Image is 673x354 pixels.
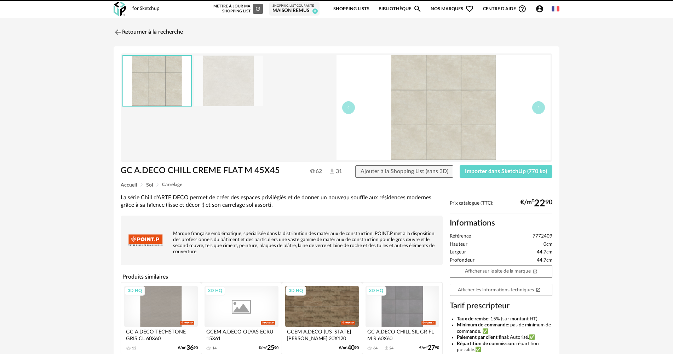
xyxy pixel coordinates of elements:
[132,6,160,12] div: for Sketchup
[132,346,136,351] div: 12
[457,322,552,335] li: : pas de minimum de commande. ✅
[124,231,439,255] p: Marque française emblématique, spécialisée dans la distribution des matériaux de construction, PO...
[267,346,274,350] span: 25
[124,327,198,341] div: GC A.DECO TECHSTONE GRIS CL 60X60
[310,168,322,175] span: 62
[413,5,422,13] span: Magnify icon
[520,201,552,206] div: €/m² 90
[543,241,552,248] span: 0cm
[114,24,183,40] a: Retourner à la recherche
[419,346,439,350] div: €/m² 90
[366,327,439,341] div: GC A.DECO CHILL SIL GR FL M R 60X60
[465,169,547,174] span: Importer dans SketchUp (770 ko)
[450,233,471,240] span: Référence
[212,4,263,14] div: Mettre à jour ma Shopping List
[361,169,448,174] span: Ajouter à la Shopping List (sans 3D)
[312,8,318,14] span: 0
[162,182,182,187] span: Carrelage
[450,301,552,311] h3: Tarif prescripteur
[533,268,537,273] span: Open In New icon
[384,346,389,351] span: Download icon
[272,8,316,14] div: maison remus
[457,316,488,321] b: Taux de remise
[114,28,122,36] img: svg+xml;base64,PHN2ZyB3aWR0aD0iMjQiIGhlaWdodD0iMjQiIHZpZXdCb3g9IjAgMCAyNCAyNCIgZmlsbD0ibm9uZSIgeG...
[212,346,217,351] div: 14
[123,56,191,106] img: thumbnail.png
[146,183,153,188] span: Sol
[450,284,552,296] a: Afficher les informations techniquesOpen In New icon
[366,286,386,295] div: 3D HQ
[465,5,474,13] span: Heart Outline icon
[272,4,316,8] div: Shopping List courante
[355,165,454,178] button: Ajouter à la Shopping List (sans 3D)
[186,346,194,350] span: 36
[534,201,545,206] span: 22
[389,346,393,351] div: 24
[379,1,422,17] a: BibliothèqueMagnify icon
[536,287,541,292] span: Open In New icon
[336,55,551,160] img: thumbnail.png
[450,257,474,264] span: Profondeur
[194,56,263,106] img: AST3310433-M.jpg
[124,219,167,262] img: brand logo
[121,194,443,209] div: La série Chill d'ARTE DECO permet de créer des espaces privilégiés et de donner un nouveau souffl...
[328,168,336,175] img: Téléchargements
[428,346,435,350] span: 27
[114,2,126,16] img: OXP
[285,327,359,341] div: GCEM A.DECO [US_STATE] [PERSON_NAME] 20X120
[125,286,145,295] div: 3D HQ
[457,316,552,322] li: : 15% (sur montant HT).
[535,5,547,13] span: Account Circle icon
[450,200,552,213] div: Prix catalogue (TTC):
[483,5,527,13] span: Centre d'aideHelp Circle Outline icon
[178,346,198,350] div: €/m² 90
[518,5,527,13] span: Help Circle Outline icon
[347,346,355,350] span: 40
[457,322,508,327] b: Minimum de commande
[450,249,466,256] span: Largeur
[205,286,225,295] div: 3D HQ
[286,286,306,295] div: 3D HQ
[431,1,474,17] span: Nos marques
[121,272,443,282] h4: Produits similaires
[373,346,378,351] div: 64
[121,165,297,176] h1: GC A.DECO CHILL CREME FLAT M 45X45
[333,1,369,17] a: Shopping Lists
[339,346,359,350] div: €/m² 90
[457,335,508,340] b: Paiement par client final
[552,5,559,13] img: fr
[450,241,467,248] span: Hauteur
[259,346,278,350] div: €/m² 90
[457,335,552,341] li: : Autorisé.✅
[537,249,552,256] span: 44.7cm
[255,7,261,11] span: Refresh icon
[533,233,552,240] span: 7772409
[458,287,541,292] span: Afficher les informations techniques
[450,265,552,278] a: Afficher sur le site de la marqueOpen In New icon
[537,257,552,264] span: 44.7cm
[328,168,342,176] span: 31
[272,4,316,14] a: Shopping List courante maison remus 0
[121,183,137,188] span: Accueil
[457,341,514,346] b: Répartition de commission
[457,341,552,353] li: : répartition possible.✅
[535,5,544,13] span: Account Circle icon
[205,327,278,341] div: GCEM A.DECO OLYAS ECRU 15X61
[121,182,552,188] div: Breadcrumb
[460,165,552,178] button: Importer dans SketchUp (770 ko)
[450,218,552,228] h2: Informations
